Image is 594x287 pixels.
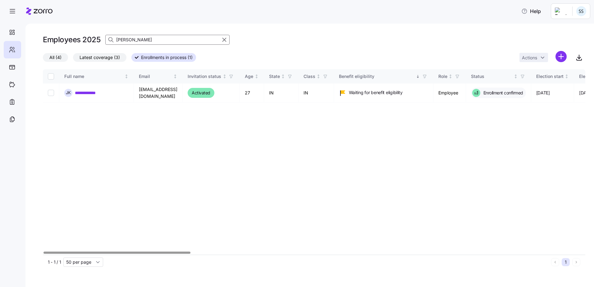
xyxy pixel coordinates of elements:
div: Not sorted [281,74,285,79]
span: Actions [522,56,537,60]
th: StateNot sorted [264,69,299,84]
div: Full name [64,73,123,80]
input: Select record 1 [48,90,54,96]
input: Select all records [48,73,54,80]
div: Not sorted [448,74,453,79]
div: Not sorted [316,74,321,79]
div: Not sorted [124,74,129,79]
th: AgeNot sorted [240,69,264,84]
div: State [269,73,280,80]
div: Not sorted [254,74,259,79]
td: [EMAIL_ADDRESS][DOMAIN_NAME] [134,84,183,102]
td: Employee [433,84,466,102]
th: Benefit eligibilitySorted descending [334,69,433,84]
th: Invitation statusNot sorted [183,69,240,84]
th: Election startNot sorted [531,69,574,84]
th: EmailNot sorted [134,69,183,84]
th: Full nameNot sorted [59,69,134,84]
button: Actions [519,53,548,62]
span: Enrollment confirmed [482,90,523,96]
button: Help [516,5,546,17]
img: Employer logo [555,7,567,15]
div: Election start [536,73,564,80]
div: Sorted descending [416,74,420,79]
div: Role [438,73,447,80]
td: 27 [240,84,264,102]
th: RoleNot sorted [433,69,466,84]
span: Enrollments in process (1) [141,53,193,61]
h1: Employees 2025 [43,35,100,44]
div: Status [471,73,513,80]
th: ClassNot sorted [299,69,334,84]
img: b3a65cbeab486ed89755b86cd886e362 [576,6,586,16]
svg: add icon [555,51,567,62]
button: Previous page [551,258,559,266]
span: Activated [192,89,210,97]
div: Not sorted [514,74,518,79]
div: Not sorted [173,74,177,79]
div: Email [139,73,172,80]
div: Invitation status [188,73,221,80]
td: IN [264,84,299,102]
div: Class [304,73,315,80]
span: 1 - 1 / 1 [48,259,61,265]
span: Help [521,7,541,15]
span: [DATE] [536,90,550,96]
span: J K [66,91,71,95]
input: Search Employees [105,35,230,45]
div: Not sorted [222,74,227,79]
button: Next page [572,258,580,266]
div: Age [245,73,253,80]
div: Not sorted [564,74,569,79]
span: All (4) [49,53,62,61]
span: Latest coverage (3) [80,53,120,61]
td: IN [299,84,334,102]
div: Benefit eligibility [339,73,415,80]
span: [DATE] [579,90,593,96]
th: StatusNot sorted [466,69,531,84]
button: 1 [562,258,570,266]
span: Waiting for benefit eligibility [349,89,403,96]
